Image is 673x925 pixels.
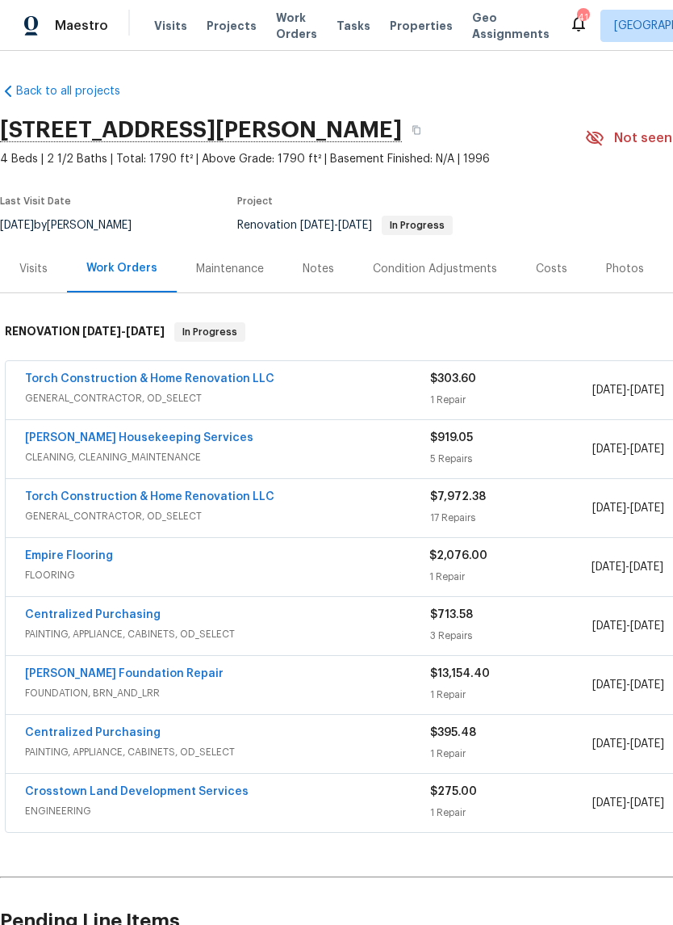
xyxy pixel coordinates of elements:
[592,620,626,632] span: [DATE]
[430,746,592,762] div: 1 Repair
[630,679,664,691] span: [DATE]
[25,668,224,679] a: [PERSON_NAME] Foundation Repair
[196,261,264,277] div: Maintenance
[430,392,592,408] div: 1 Repair
[429,569,591,585] div: 1 Repair
[592,441,664,457] span: -
[25,491,274,502] a: Torch Construction & Home Renovation LLC
[154,18,187,34] span: Visits
[25,567,429,583] span: FLOORING
[25,727,161,738] a: Centralized Purchasing
[176,324,244,340] span: In Progress
[276,10,317,42] span: Work Orders
[430,805,592,821] div: 1 Repair
[25,508,430,524] span: GENERAL_CONTRACTOR, OD_SELECT
[592,385,626,396] span: [DATE]
[592,444,626,455] span: [DATE]
[25,803,430,819] span: ENGINEERING
[207,18,257,34] span: Projects
[591,559,663,575] span: -
[55,18,108,34] span: Maestro
[472,10,550,42] span: Geo Assignments
[338,220,372,231] span: [DATE]
[591,561,625,573] span: [DATE]
[25,390,430,406] span: GENERAL_CONTRACTOR, OD_SELECT
[592,736,664,752] span: -
[592,618,664,634] span: -
[430,687,592,703] div: 1 Repair
[606,261,644,277] div: Photos
[430,668,490,679] span: $13,154.40
[86,260,157,276] div: Work Orders
[430,786,477,797] span: $275.00
[237,196,273,206] span: Project
[630,738,664,750] span: [DATE]
[630,444,664,455] span: [DATE]
[25,744,430,760] span: PAINTING, APPLIANCE, CABINETS, OD_SELECT
[25,786,249,797] a: Crosstown Land Development Services
[577,10,588,26] div: 41
[592,502,626,514] span: [DATE]
[237,220,453,231] span: Renovation
[373,261,497,277] div: Condition Adjustments
[430,373,476,385] span: $303.60
[592,677,664,693] span: -
[630,620,664,632] span: [DATE]
[25,550,113,561] a: Empire Flooring
[25,432,253,444] a: [PERSON_NAME] Housekeeping Services
[82,326,121,337] span: [DATE]
[592,738,626,750] span: [DATE]
[25,373,274,385] a: Torch Construction & Home Renovation LLC
[25,609,161,620] a: Centralized Purchasing
[429,550,487,561] span: $2,076.00
[336,20,370,32] span: Tasks
[430,451,592,467] div: 5 Repairs
[82,326,165,337] span: -
[430,628,592,644] div: 3 Repairs
[630,502,664,514] span: [DATE]
[300,220,372,231] span: -
[430,432,473,444] span: $919.05
[592,500,664,516] span: -
[430,609,473,620] span: $713.58
[592,679,626,691] span: [DATE]
[300,220,334,231] span: [DATE]
[126,326,165,337] span: [DATE]
[25,685,430,701] span: FOUNDATION, BRN_AND_LRR
[430,510,592,526] div: 17 Repairs
[5,322,165,342] h6: RENOVATION
[430,727,476,738] span: $395.48
[25,626,430,642] span: PAINTING, APPLIANCE, CABINETS, OD_SELECT
[629,561,663,573] span: [DATE]
[383,221,451,230] span: In Progress
[25,449,430,465] span: CLEANING, CLEANING_MAINTENANCE
[402,116,431,145] button: Copy Address
[630,385,664,396] span: [DATE]
[430,491,486,502] span: $7,972.38
[536,261,567,277] div: Costs
[390,18,453,34] span: Properties
[630,797,664,809] span: [DATE]
[592,797,626,809] span: [DATE]
[592,795,664,811] span: -
[303,261,334,277] div: Notes
[592,382,664,398] span: -
[19,261,48,277] div: Visits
